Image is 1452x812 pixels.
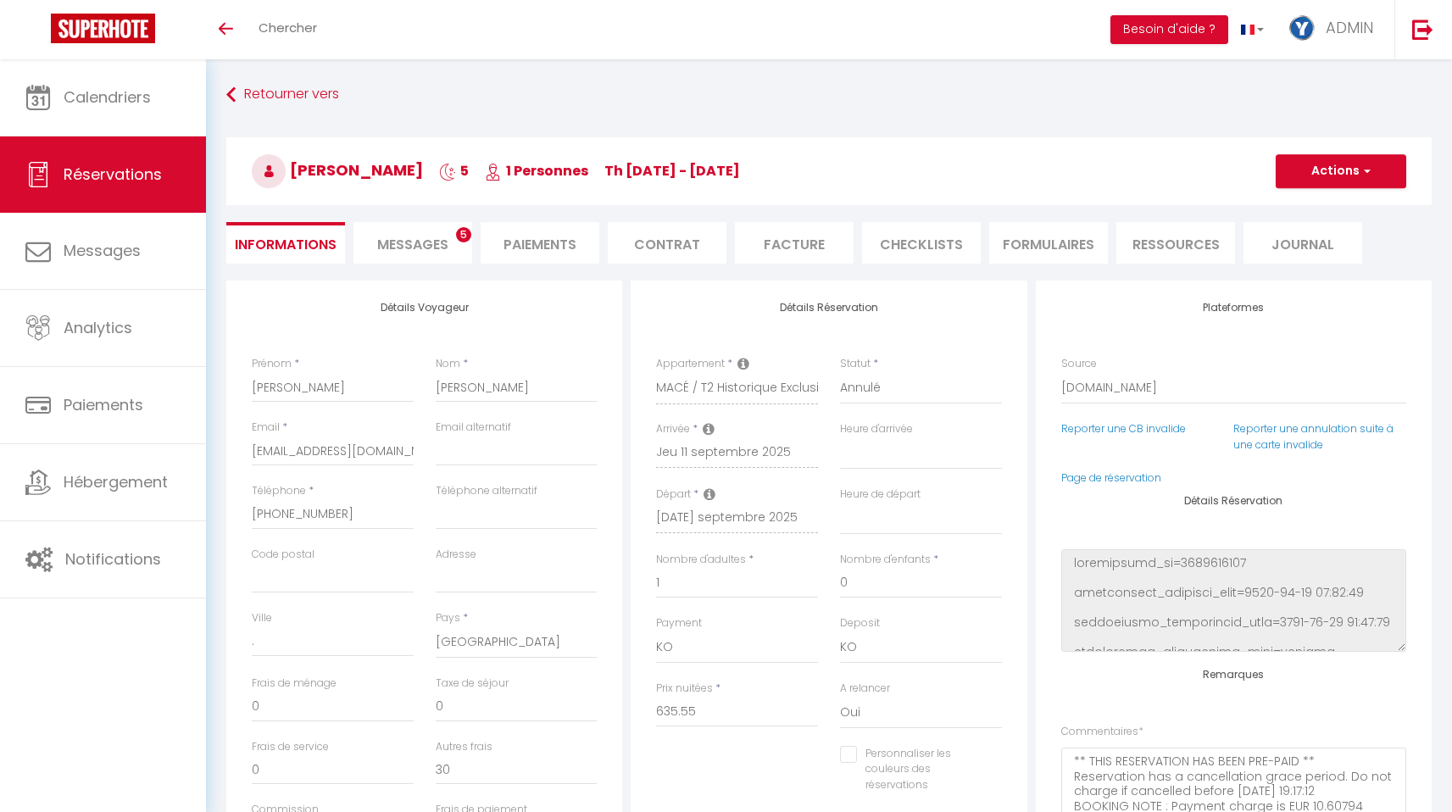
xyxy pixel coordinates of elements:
label: A relancer [840,681,890,697]
label: Payment [656,615,702,631]
label: Statut [840,356,871,372]
h4: Remarques [1061,669,1406,681]
label: Source [1061,356,1097,372]
label: Autres frais [436,739,492,755]
a: Reporter une annulation suite à une carte invalide [1233,421,1394,452]
span: 5 [439,161,469,181]
label: Téléphone [252,483,306,499]
img: logout [1412,19,1433,40]
label: Adresse [436,547,476,563]
span: Réservations [64,164,162,185]
label: Prix nuitées [656,681,713,697]
h4: Plateformes [1061,302,1406,314]
span: Notifications [65,548,161,570]
h4: Détails Réservation [1061,495,1406,507]
li: Facture [735,222,854,264]
label: Heure de départ [840,487,921,503]
span: Th [DATE] - [DATE] [604,161,740,181]
span: Chercher [259,19,317,36]
h4: Détails Voyageur [252,302,597,314]
span: Calendriers [64,86,151,108]
h4: Détails Réservation [656,302,1001,314]
span: Paiements [64,394,143,415]
span: ADMIN [1326,17,1373,38]
span: Messages [64,240,141,261]
li: Contrat [608,222,726,264]
button: Actions [1276,154,1406,188]
label: Téléphone alternatif [436,483,537,499]
label: Code postal [252,547,314,563]
li: Informations [226,222,345,264]
label: Nombre d'adultes [656,552,746,568]
label: Email alternatif [436,420,511,436]
label: Frais de service [252,739,329,755]
li: CHECKLISTS [862,222,981,264]
a: Retourner vers [226,80,1432,110]
a: Page de réservation [1061,470,1161,485]
span: Hébergement [64,471,168,492]
label: Pays [436,610,460,626]
label: Appartement [656,356,725,372]
span: Messages [377,235,448,254]
label: Heure d'arrivée [840,421,913,437]
label: Email [252,420,280,436]
label: Deposit [840,615,880,631]
span: 1 Personnes [485,161,588,181]
li: FORMULAIRES [989,222,1108,264]
label: Frais de ménage [252,676,337,692]
label: Départ [656,487,691,503]
img: ... [1289,15,1315,41]
button: Ouvrir le widget de chat LiveChat [14,7,64,58]
img: Super Booking [51,14,155,43]
label: Personnaliser les couleurs des réservations [857,746,981,794]
label: Nom [436,356,460,372]
button: Besoin d'aide ? [1110,15,1228,44]
label: Prénom [252,356,292,372]
li: Ressources [1116,222,1235,264]
span: 5 [456,227,471,242]
span: [PERSON_NAME] [252,159,423,181]
li: Paiements [481,222,599,264]
label: Taxe de séjour [436,676,509,692]
label: Ville [252,610,272,626]
label: Commentaires [1061,724,1143,740]
li: Journal [1243,222,1362,264]
a: Reporter une CB invalide [1061,421,1186,436]
label: Nombre d'enfants [840,552,931,568]
label: Arrivée [656,421,690,437]
span: Analytics [64,317,132,338]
